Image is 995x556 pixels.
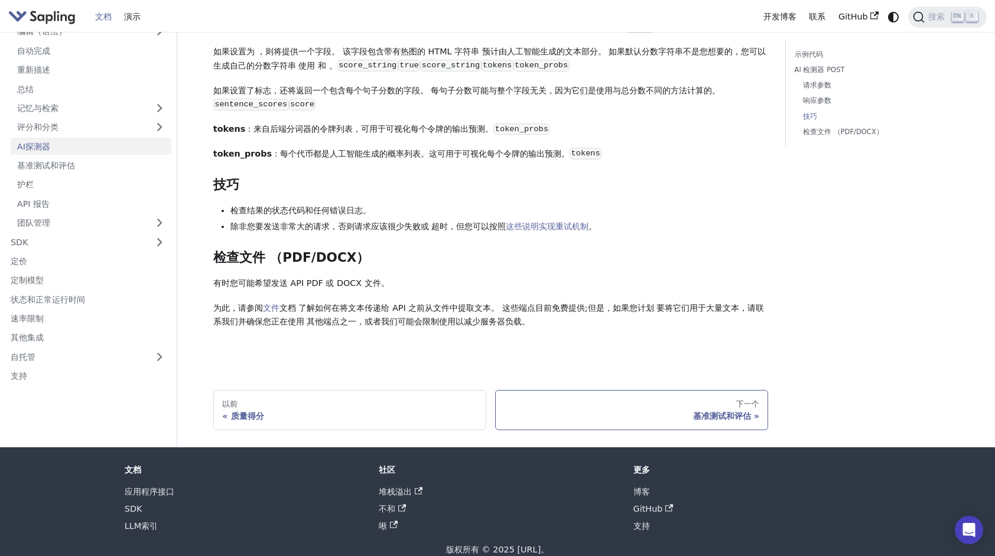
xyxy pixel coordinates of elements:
a: 博客 [633,487,650,496]
a: AI探测器 [11,138,171,155]
a: 速率限制 [4,310,171,327]
code: score [626,21,653,33]
li: 检查结果的状态代码和任何错误日志。 [230,204,769,218]
a: 技巧 [803,111,951,122]
h3: 技巧 [213,177,769,193]
code: tokens [482,60,513,71]
div: 质量得分 [222,411,477,421]
a: 请求参数 [803,80,951,91]
a: 唽 [379,521,398,531]
a: 堆栈溢出 [379,487,422,496]
a: GitHub [832,8,885,26]
div: 社区 [379,464,616,475]
h3: 检查文件 （PDF/DOCX） [213,250,769,266]
a: 定价 [4,253,171,270]
a: LLM索引 [125,521,158,531]
code: sentence_scores [213,99,289,110]
code: score_string [337,60,398,71]
code: token_probs [513,60,570,71]
code: tokens [570,148,601,160]
a: 响应参数 [803,95,951,106]
code: score_string [420,60,481,71]
code: score [289,99,316,110]
p: 有时您可能希望发送 API PDF 或 DOCX 文件。 [213,277,769,291]
p: 为此，请参阅 文档 了解如何在将文本传递给 API 之前从文件中提取文本。 这些端点目前免费提供;但是，如果您计划 要将它们用于大量文本，请联系我们并确保您正在使用 其他端点之一，或者我们可能会... [213,301,769,330]
a: 示例代码 [795,49,955,60]
a: 检查文件 （PDF/DOCX） [803,126,951,138]
a: 开发博客 [757,8,803,26]
nav: 文档页面 [213,390,769,430]
a: 基准测试和评估 [11,157,171,174]
a: AI 检测器 POST [795,64,955,76]
code: true [398,60,421,71]
img: Sapling.ai [8,8,76,25]
font: ：来自后端分词器的令牌列表，可用于可视化每个令牌的输出预测。 [213,124,494,134]
font: 如果设置为 ，则将提供一个字段。 该字段包含带有热图的 HTML 字符串 预计由人工智能生成的文本部分。 如果默认分数字符串不是您想要的，您可以生成自己的分数字符串 使用 和 。 [213,47,766,70]
div: 更多 [633,464,871,475]
a: 文件 [263,303,279,313]
button: 在深色和浅色模式之间切换（当前为系统模式） [885,8,902,25]
a: Sapling.ai [8,8,80,25]
span: 搜索 [925,11,952,22]
a: 支持 [4,368,171,385]
li: 除非您要发送非常大的请求，否则请求应该很少失败或 超时，但您可以按照 。 [230,220,769,234]
a: SDK [125,504,142,513]
a: 自动完成 [11,42,171,59]
a: 这些说明实现重试机制 [506,222,588,231]
a: 记忆与检索 [11,100,171,117]
button: 展开侧边栏类别“SDK” [148,233,171,251]
code: token_probs [493,123,549,135]
a: 护栏 [11,176,171,193]
div: 文档 [125,464,362,475]
a: 联系 [802,8,832,26]
a: 不和 [379,504,406,513]
div: 基准测试和评估 [504,411,759,421]
font: ：每个代币都是人工智能生成的概率列表。这可用于可视化每个令牌的输出预测。 [213,149,570,158]
a: 状态和正常运行时间 [4,291,171,308]
a: 下一个基准测试和评估 [495,390,769,430]
strong: tokens [213,124,246,134]
font: GitHub [838,12,868,21]
kbd: K [966,11,978,22]
a: SDK [4,233,148,251]
a: 定制模型 [4,272,171,289]
a: 文档 [89,8,118,26]
a: 支持 [633,521,650,531]
div: 打开对讲信使 [955,516,983,544]
strong: token_probs [213,149,272,158]
a: GitHub [633,504,674,513]
a: 重新描述 [11,61,171,79]
a: 应用程序接口 [125,487,174,496]
font: 如果设置了标志，还将返回一个包含每个句子分数的字段。 每句子分数可能与整个字段无关，因为它们是使用与总分数不同的方法计算的。 [213,86,721,95]
a: API 报告 [11,195,171,212]
a: 团队管理 [11,214,171,232]
a: 自托管 [4,348,171,365]
a: 以前质量得分 [213,390,487,430]
div: 以前 [222,399,477,409]
button: 搜索 （Ctrl+K） [908,6,987,28]
a: 演示 [118,8,147,26]
a: 评分和分类 [11,119,171,136]
a: 其他集成 [4,329,171,346]
a: 总结 [11,80,171,97]
div: 下一个 [504,399,759,409]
